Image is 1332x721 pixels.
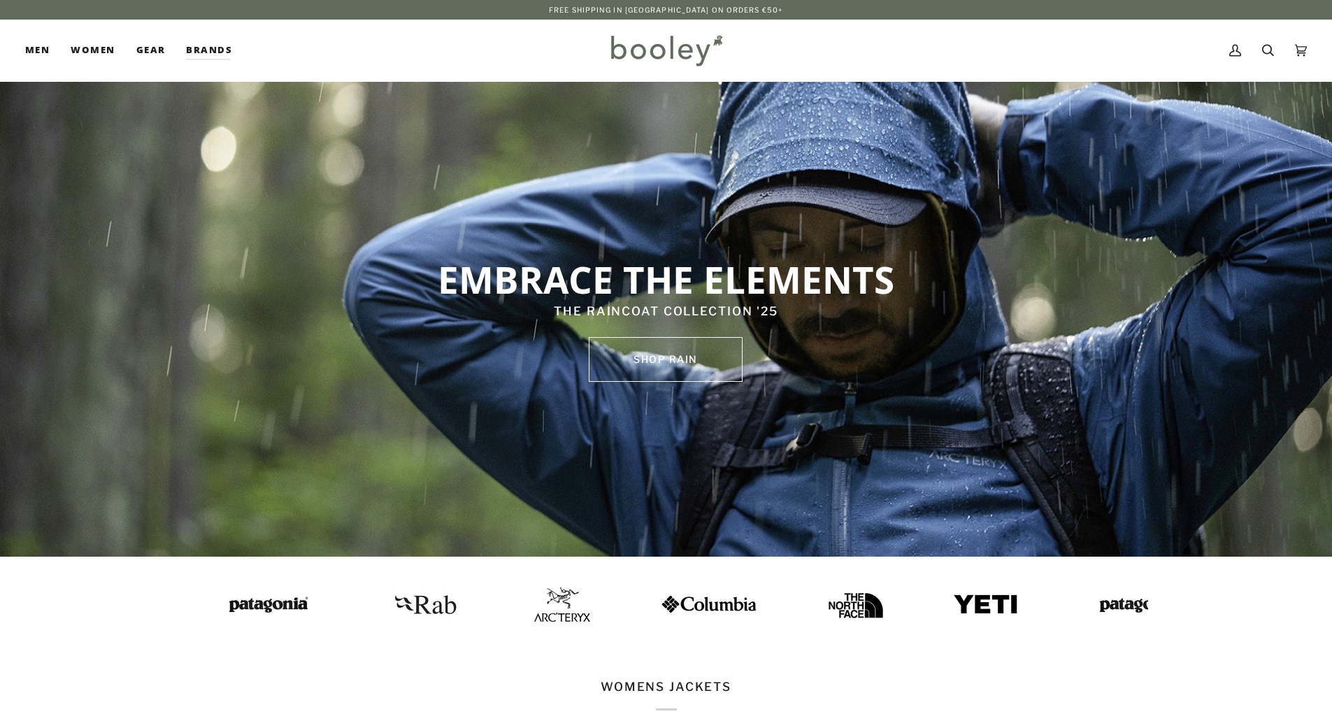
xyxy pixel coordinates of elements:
span: Brands [186,43,232,57]
a: SHOP rain [589,337,743,382]
p: WOMENS JACKETS [601,678,731,711]
span: Gear [136,43,166,57]
a: Gear [126,20,176,81]
img: Booley [605,30,727,71]
p: EMBRACE THE ELEMENTS [264,256,1068,302]
p: Free Shipping in [GEOGRAPHIC_DATA] on Orders €50+ [549,4,783,15]
p: THE RAINCOAT COLLECTION '25 [264,303,1068,321]
span: Men [25,43,50,57]
a: Brands [176,20,243,81]
span: Women [71,43,115,57]
a: Men [25,20,60,81]
a: Women [60,20,125,81]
